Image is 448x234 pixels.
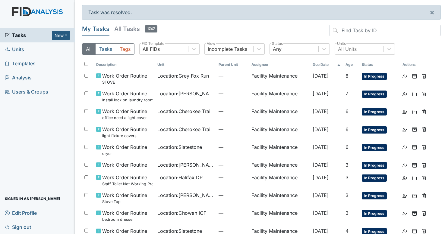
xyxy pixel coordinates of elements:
[5,222,31,232] span: Sign out
[345,144,349,150] span: 6
[313,126,329,132] span: [DATE]
[422,192,427,199] a: Delete
[102,143,147,156] span: Work Order Routine dryer
[5,32,52,39] span: Tasks
[359,60,400,70] th: Toggle SortBy
[424,5,440,20] button: ×
[82,25,109,33] h5: My Tasks
[5,87,48,97] span: Users & Groups
[94,60,155,70] th: Toggle SortBy
[249,60,310,70] th: Assignee
[249,70,310,88] td: Facility Maintenance
[157,174,203,181] span: Location : Halifax DP
[157,209,206,217] span: Location : Chowan ICF
[313,192,329,198] span: [DATE]
[273,45,282,53] div: Any
[422,209,427,217] a: Delete
[362,126,387,134] span: In Progress
[157,108,212,115] span: Location : Cherokee Trail
[313,174,329,180] span: [DATE]
[102,199,147,205] small: Stove Top
[249,159,310,171] td: Facility Maintenance
[412,72,417,79] a: Archive
[5,73,32,82] span: Analysis
[5,45,24,54] span: Units
[412,126,417,133] a: Archive
[412,90,417,97] a: Archive
[102,181,153,187] small: Staff Toilet Not Working Properly
[313,108,329,114] span: [DATE]
[313,73,329,79] span: [DATE]
[422,108,427,115] a: Delete
[249,123,310,141] td: Facility Maintenance
[208,45,247,53] div: Incomplete Tasks
[157,126,212,133] span: Location : Cherokee Trail
[412,161,417,168] a: Archive
[102,192,147,205] span: Work Order Routine Stove Top
[249,189,310,207] td: Facility Maintenance
[343,60,359,70] th: Toggle SortBy
[143,45,160,53] div: All FIDs
[345,73,349,79] span: 8
[157,90,214,97] span: Location : [PERSON_NAME]. ICF
[422,174,427,181] a: Delete
[82,5,441,20] div: Task was resolved.
[219,161,246,168] span: —
[345,228,349,234] span: 4
[157,72,209,79] span: Location : Grey Fox Run
[412,143,417,151] a: Archive
[219,126,246,133] span: —
[345,108,349,114] span: 6
[249,141,310,159] td: Facility Maintenance
[422,126,427,133] a: Delete
[102,174,153,187] span: Work Order Routine Staff Toilet Not Working Properly
[219,192,246,199] span: —
[219,72,246,79] span: —
[5,194,60,203] span: Signed in as [PERSON_NAME]
[219,209,246,217] span: —
[219,143,246,151] span: —
[329,25,441,36] input: Find Task by ID
[157,192,214,199] span: Location : [PERSON_NAME] House
[219,108,246,115] span: —
[345,192,349,198] span: 3
[82,43,96,55] button: All
[412,174,417,181] a: Archive
[114,25,157,33] h5: All Tasks
[102,151,147,156] small: dryer
[412,209,417,217] a: Archive
[422,72,427,79] a: Delete
[313,162,329,168] span: [DATE]
[362,73,387,80] span: In Progress
[102,126,147,139] span: Work Order Routine light fixture covers
[313,144,329,150] span: [DATE]
[313,228,329,234] span: [DATE]
[102,108,147,121] span: Work Order Routine office need a light cover
[362,108,387,115] span: In Progress
[422,90,427,97] a: Delete
[157,161,214,168] span: Location : [PERSON_NAME]. ICF
[84,62,88,66] input: Toggle All Rows Selected
[116,43,134,55] button: Tags
[249,88,310,105] td: Facility Maintenance
[422,143,427,151] a: Delete
[219,90,246,97] span: —
[102,115,147,121] small: office need a light cover
[362,91,387,98] span: In Progress
[102,79,147,85] small: STOVE
[345,126,349,132] span: 6
[102,217,147,222] small: bedroom dresser
[102,209,147,222] span: Work Order Routine bedroom dresser
[345,210,349,216] span: 3
[310,60,343,70] th: Toggle SortBy
[102,72,147,85] span: Work Order Routine STOVE
[313,210,329,216] span: [DATE]
[5,208,37,217] span: Edit Profile
[345,91,348,97] span: 7
[249,207,310,225] td: Facility Maintenance
[102,90,153,103] span: Work Order Routine Install lock on laundry room door.
[362,174,387,182] span: In Progress
[249,105,310,123] td: Facility Maintenance
[345,162,349,168] span: 3
[313,91,329,97] span: [DATE]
